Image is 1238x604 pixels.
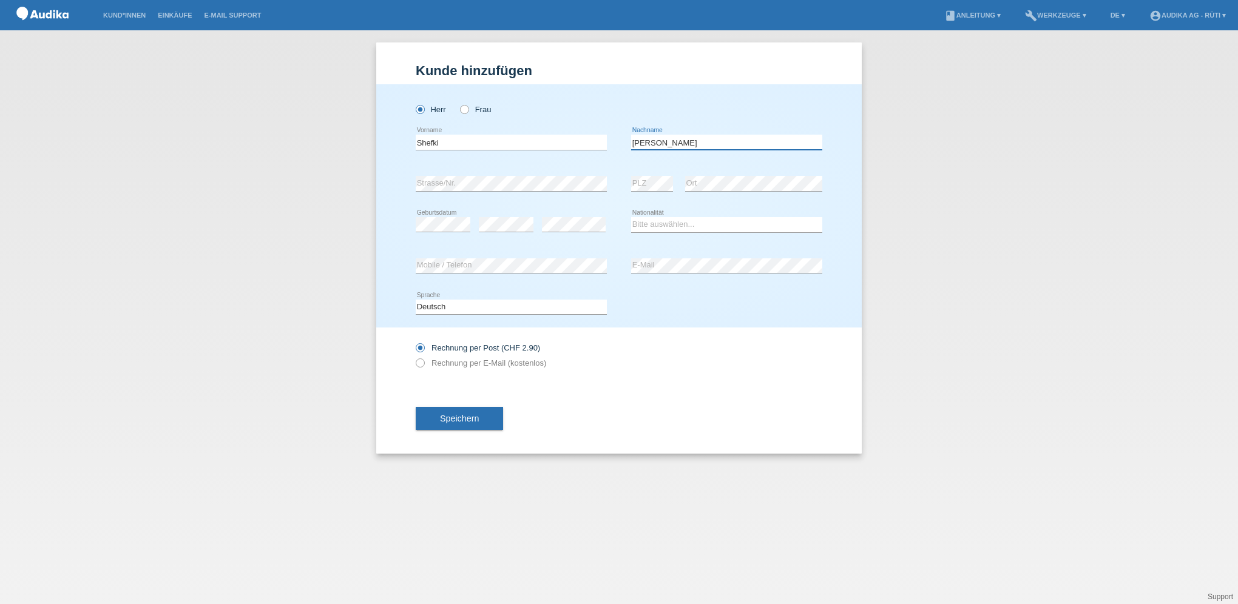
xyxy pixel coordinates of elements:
a: POS — MF Group [12,24,73,33]
i: book [944,10,956,22]
label: Herr [416,105,446,114]
a: Support [1208,592,1233,601]
input: Herr [416,105,424,113]
i: account_circle [1149,10,1162,22]
label: Rechnung per Post (CHF 2.90) [416,343,540,352]
a: Kund*innen [97,12,152,19]
span: Speichern [440,414,479,423]
input: Frau [460,105,468,113]
h1: Kunde hinzufügen [416,63,822,78]
input: Rechnung per E-Mail (kostenlos) [416,358,424,374]
a: bookAnleitung ▾ [938,12,1007,19]
a: account_circleAudika AG - Rüti ▾ [1143,12,1232,19]
label: Frau [460,105,491,114]
label: Rechnung per E-Mail (kostenlos) [416,358,546,367]
i: build [1025,10,1037,22]
button: Speichern [416,407,503,430]
a: Einkäufe [152,12,198,19]
a: E-Mail Support [198,12,268,19]
a: DE ▾ [1104,12,1131,19]
a: buildWerkzeuge ▾ [1019,12,1092,19]
input: Rechnung per Post (CHF 2.90) [416,343,424,358]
